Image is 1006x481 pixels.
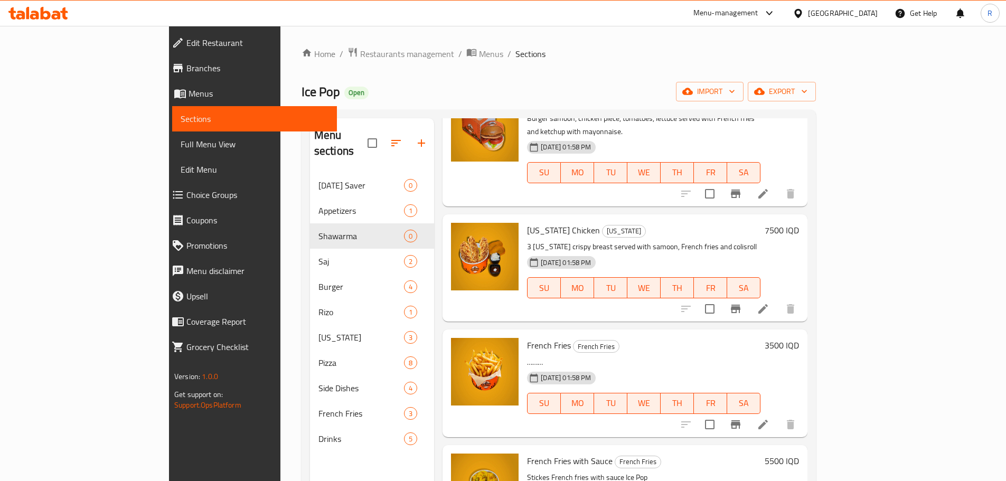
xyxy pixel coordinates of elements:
[661,393,694,414] button: TH
[186,214,328,227] span: Coupons
[361,132,383,154] span: Select all sections
[537,142,595,152] span: [DATE] 01:58 PM
[527,240,760,253] p: 3 [US_STATE] crispy breast served with samoon, French fries and colisroll
[318,407,404,420] span: French Fries
[532,395,557,411] span: SU
[602,225,646,238] div: Kentucky
[698,395,723,411] span: FR
[627,162,661,183] button: WE
[186,36,328,49] span: Edit Restaurant
[598,165,623,180] span: TU
[163,334,337,360] a: Grocery Checklist
[405,231,417,241] span: 0
[765,338,799,353] h6: 3500 IQD
[310,168,435,456] nav: Menu sections
[318,356,404,369] div: Pizza
[318,432,404,445] span: Drinks
[404,432,417,445] div: items
[757,187,769,200] a: Edit menu item
[765,223,799,238] h6: 7500 IQD
[598,395,623,411] span: TU
[532,165,557,180] span: SU
[186,341,328,353] span: Grocery Checklist
[163,309,337,334] a: Coverage Report
[527,393,561,414] button: SU
[632,280,656,296] span: WE
[302,80,340,103] span: Ice Pop
[405,282,417,292] span: 4
[186,315,328,328] span: Coverage Report
[627,393,661,414] button: WE
[310,274,435,299] div: Burger4
[310,375,435,401] div: Side Dishes4
[409,130,434,156] button: Add section
[310,350,435,375] div: Pizza8
[451,94,519,162] img: Chicken Burger with Cheese
[778,181,803,206] button: delete
[344,88,369,97] span: Open
[404,331,417,344] div: items
[318,331,404,344] div: Kentucky
[404,306,417,318] div: items
[727,277,760,298] button: SA
[186,265,328,277] span: Menu disclaimer
[310,401,435,426] div: French Fries3
[756,85,807,98] span: export
[310,299,435,325] div: Rizo1
[405,206,417,216] span: 1
[344,87,369,99] div: Open
[598,280,623,296] span: TU
[694,277,727,298] button: FR
[318,204,404,217] span: Appetizers
[676,82,744,101] button: import
[603,225,645,237] span: [US_STATE]
[174,398,241,412] a: Support.OpsPlatform
[451,223,519,290] img: Kentucky Chicken
[778,412,803,437] button: delete
[731,280,756,296] span: SA
[318,382,404,394] div: Side Dishes
[451,338,519,405] img: French Fries
[527,112,760,138] p: Burger samoon, chicken piece, tomatoes, lettuce served with French fries and ketchup with mayonna...
[565,395,590,411] span: MO
[665,165,690,180] span: TH
[163,208,337,233] a: Coupons
[404,356,417,369] div: items
[172,106,337,131] a: Sections
[318,306,404,318] span: Rizo
[163,30,337,55] a: Edit Restaurant
[405,333,417,343] span: 3
[727,162,760,183] button: SA
[693,7,758,20] div: Menu-management
[181,138,328,150] span: Full Menu View
[515,48,546,60] span: Sections
[404,179,417,192] div: items
[665,395,690,411] span: TH
[404,382,417,394] div: items
[527,356,760,369] p: ………
[661,277,694,298] button: TH
[594,393,627,414] button: TU
[466,47,503,61] a: Menus
[163,81,337,106] a: Menus
[202,370,218,383] span: 1.0.0
[360,48,454,60] span: Restaurants management
[163,182,337,208] a: Choice Groups
[404,255,417,268] div: items
[318,179,404,192] div: Ramadan Saver
[765,454,799,468] h6: 5500 IQD
[731,395,756,411] span: SA
[310,173,435,198] div: [DATE] Saver0
[404,230,417,242] div: items
[699,298,721,320] span: Select to update
[723,181,748,206] button: Branch-specific-item
[163,233,337,258] a: Promotions
[174,388,223,401] span: Get support on:
[310,426,435,451] div: Drinks5
[347,47,454,61] a: Restaurants management
[684,85,735,98] span: import
[731,165,756,180] span: SA
[527,453,613,469] span: French Fries with Sauce
[405,307,417,317] span: 1
[573,341,619,353] span: French Fries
